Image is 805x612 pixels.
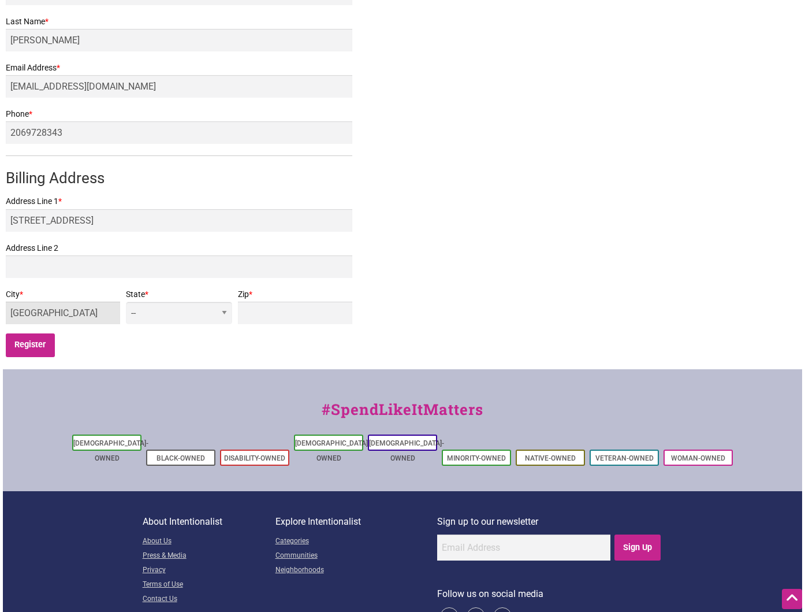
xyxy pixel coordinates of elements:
[143,535,275,549] a: About Us
[143,578,275,592] a: Terms of Use
[6,333,55,357] input: Register
[295,439,370,462] a: [DEMOGRAPHIC_DATA]-Owned
[437,535,610,561] input: Email Address
[73,439,148,462] a: [DEMOGRAPHIC_DATA]-Owned
[6,61,352,75] label: Email Address
[156,454,205,462] a: Black-Owned
[143,563,275,578] a: Privacy
[369,439,444,462] a: [DEMOGRAPHIC_DATA]-Owned
[6,168,352,188] h3: Billing Address
[782,589,802,609] div: Scroll Back to Top
[275,549,437,563] a: Communities
[614,535,661,561] input: Sign Up
[437,587,663,602] p: Follow us on social media
[6,14,352,29] label: Last Name
[275,563,437,578] a: Neighborhoods
[437,514,663,529] p: Sign up to our newsletter
[595,454,654,462] a: Veteran-Owned
[126,287,232,302] label: State
[671,454,725,462] a: Woman-Owned
[143,514,275,529] p: About Intentionalist
[525,454,576,462] a: Native-Owned
[447,454,506,462] a: Minority-Owned
[6,287,120,302] label: City
[275,535,437,549] a: Categories
[275,514,437,529] p: Explore Intentionalist
[143,549,275,563] a: Press & Media
[6,194,352,209] label: Address Line 1
[238,287,352,302] label: Zip
[3,398,802,432] div: #SpendLikeItMatters
[6,107,352,121] label: Phone
[6,241,352,255] label: Address Line 2
[224,454,285,462] a: Disability-Owned
[143,592,275,607] a: Contact Us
